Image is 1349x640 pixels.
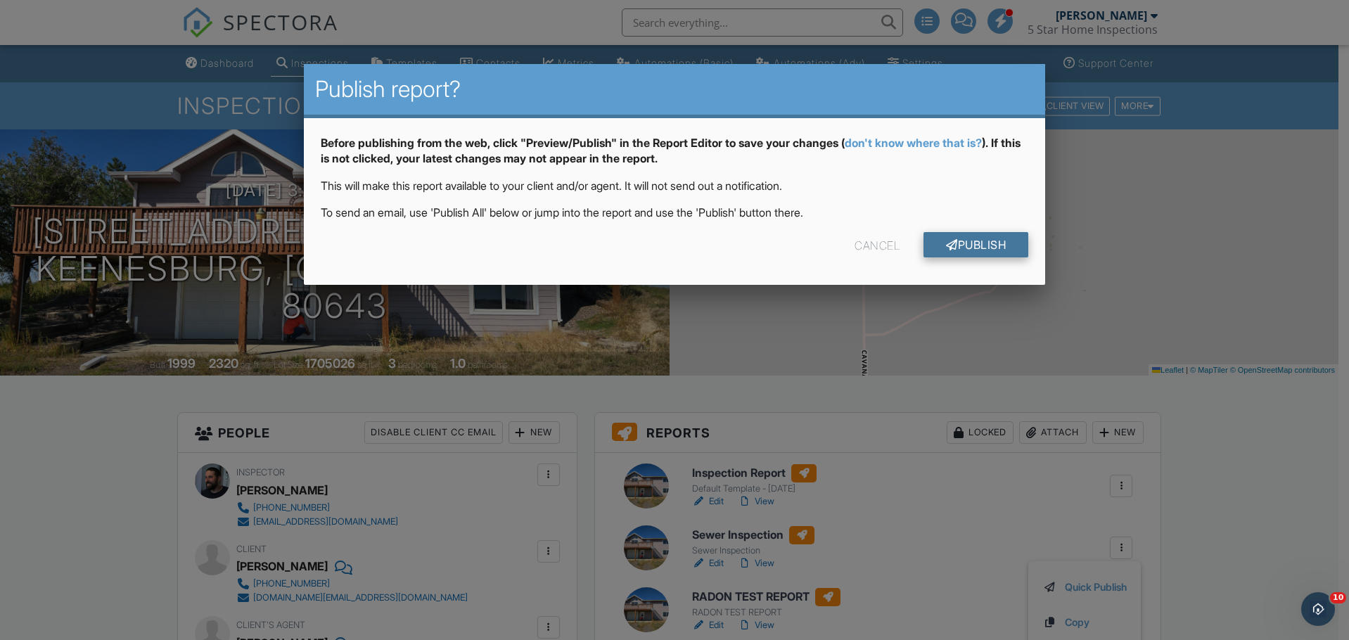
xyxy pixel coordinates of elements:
[923,232,1028,257] a: Publish
[1301,592,1335,626] iframe: Intercom live chat
[1330,592,1346,603] span: 10
[855,232,900,257] div: Cancel
[321,135,1029,178] div: Before publishing from the web, click "Preview/Publish" in the Report Editor to save your changes...
[321,178,1029,193] p: This will make this report available to your client and/or agent. It will not send out a notifica...
[315,75,1035,103] h2: Publish report?
[321,205,1029,220] p: To send an email, use 'Publish All' below or jump into the report and use the 'Publish' button th...
[845,136,982,150] a: don't know where that is?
